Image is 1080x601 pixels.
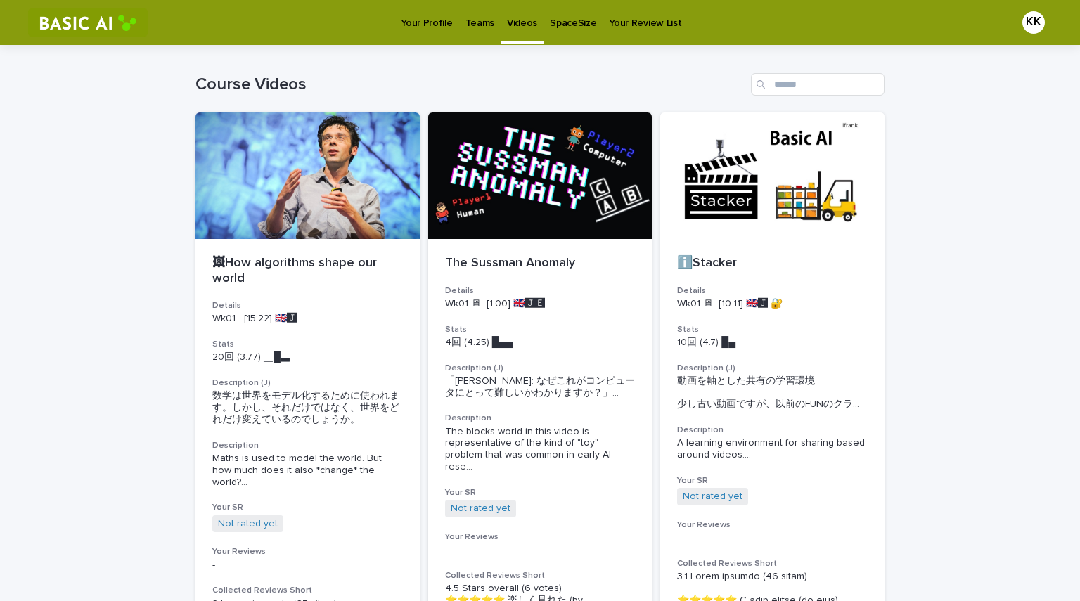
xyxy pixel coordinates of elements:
h1: Course Videos [195,75,745,95]
h3: Description (J) [677,363,868,374]
img: RtIB8pj2QQiOZo6waziI [28,8,148,37]
p: - [677,532,868,544]
div: A learning environment for sharing based around videos. The video is a little old, and you can se... [677,437,868,461]
div: KK [1022,11,1045,34]
p: ℹ️Stacker [677,256,868,271]
p: 4回 (4.25) █▄▄ [445,337,636,349]
p: - [212,560,403,571]
h3: Description [445,413,636,424]
span: A learning environment for sharing based around videos. ... [677,437,868,461]
p: 🖼How algorithms shape our world [212,256,403,286]
h3: Description (J) [212,377,403,389]
h3: Stats [445,324,636,335]
span: 「[PERSON_NAME]: なぜこれがコンピュータにとって難しいかわかりますか？」 ... [445,375,636,399]
h3: Collected Reviews Short [212,585,403,596]
p: The Sussman Anomaly [445,256,636,271]
h3: Your SR [445,487,636,498]
h3: Your Reviews [445,531,636,543]
a: Not rated yet [451,503,510,515]
input: Search [751,73,885,96]
p: 10回 (4.7) █▄ [677,337,868,349]
span: 動画を軸とした共有の学習環境 少し古い動画ですが、以前のFUNのクラ ... [677,375,868,411]
p: Wk01 🖥 [10:11] 🇬🇧🅹️ 🔐 [677,298,868,310]
h3: Description [212,440,403,451]
h3: Details [212,300,403,311]
h3: Collected Reviews Short [445,570,636,581]
h3: Description (J) [445,363,636,374]
p: Wk01 🖥 [1:00] 🇬🇧🅹️🅴️ [445,298,636,310]
h3: Your Reviews [212,546,403,557]
a: Not rated yet [218,518,278,530]
div: 数学は世界をモデル化するために使われます。しかし、それだけではなく、世界をどれだけ変えているのでしょうか。 ブラックボックス」という言葉を耳にすることがありますが、これは実際には理解できない方法... [212,390,403,425]
div: 動画を軸とした共有の学習環境 少し古い動画ですが、以前のFUNのクラスシステム「manaba」をご覧いただけます。 0:00 Stackerを用いる理由 0:52 講義の検索方法 1:09 学習... [677,375,868,411]
p: Wk01 [15:22] 🇬🇧🅹️ [212,313,403,325]
h3: Collected Reviews Short [677,558,868,569]
h3: Stats [212,339,403,350]
h3: Description [677,425,868,436]
p: 20回 (3.77) ▁█▃ [212,351,403,363]
h3: Stats [677,324,868,335]
a: Not rated yet [683,491,742,503]
h3: Your SR [677,475,868,486]
h3: Your Reviews [677,519,868,531]
h3: Details [677,285,868,297]
div: 「サスマン・アノマリー: なぜこれがコンピュータにとって難しいかわかりますか？」 この動画に登場するブロックの世界は、初期のAI研究でよく見られた「おもちゃ」のように身近な問題の代表です。 サス... [445,375,636,399]
p: - [445,544,636,556]
span: Maths is used to model the world. But how much does it also *change* the world? ... [212,453,403,488]
h3: Details [445,285,636,297]
div: Maths is used to model the world. But how much does it also *change* the world? You will hear the... [212,453,403,488]
span: 数学は世界をモデル化するために使われます。しかし、それだけではなく、世界をどれだけ変えているのでしょうか。 ... [212,390,403,425]
span: The blocks world in this video is representative of the kind of "toy" problem that was common in ... [445,426,636,473]
h3: Your SR [212,502,403,513]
